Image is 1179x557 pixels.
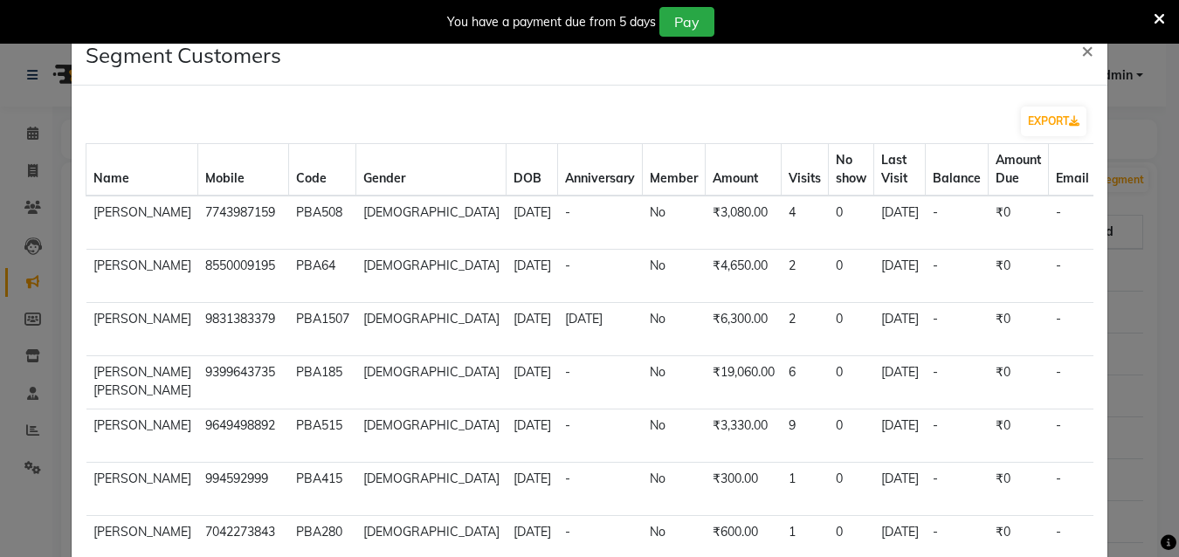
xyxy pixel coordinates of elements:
[1049,196,1097,250] td: -
[289,250,356,303] td: PBA64
[198,250,289,303] td: 8550009195
[507,409,558,463] td: [DATE]
[782,463,829,516] td: 1
[86,250,198,303] td: [PERSON_NAME]
[706,196,782,250] td: ₹3,080.00
[1049,356,1097,409] td: -
[926,409,989,463] td: -
[829,196,874,250] td: 0
[1081,37,1093,63] span: ×
[643,250,706,303] td: No
[198,409,289,463] td: 9649498892
[926,250,989,303] td: -
[989,250,1049,303] td: ₹0
[706,303,782,356] td: ₹6,300.00
[86,196,198,250] td: [PERSON_NAME]
[558,409,643,463] td: -
[706,144,782,196] th: Amount
[507,356,558,409] td: [DATE]
[782,250,829,303] td: 2
[289,196,356,250] td: PBA508
[643,463,706,516] td: No
[1067,25,1107,74] button: Close
[1049,303,1097,356] td: -
[782,409,829,463] td: 9
[926,463,989,516] td: -
[782,303,829,356] td: 2
[926,303,989,356] td: -
[782,196,829,250] td: 4
[507,250,558,303] td: [DATE]
[558,356,643,409] td: -
[356,144,507,196] th: Gender
[874,144,926,196] th: Last Visit
[1021,107,1086,136] button: EXPORT
[198,303,289,356] td: 9831383379
[829,409,874,463] td: 0
[782,144,829,196] th: Visits
[926,196,989,250] td: -
[198,463,289,516] td: 994592999
[829,250,874,303] td: 0
[558,144,643,196] th: Anniversary
[706,356,782,409] td: ₹19,060.00
[643,409,706,463] td: No
[926,144,989,196] th: Balance
[289,409,356,463] td: PBA515
[874,250,926,303] td: [DATE]
[86,463,198,516] td: [PERSON_NAME]
[874,356,926,409] td: [DATE]
[989,463,1049,516] td: ₹0
[829,144,874,196] th: No show
[989,356,1049,409] td: ₹0
[198,356,289,409] td: 9399643735
[829,303,874,356] td: 0
[874,303,926,356] td: [DATE]
[289,356,356,409] td: PBA185
[356,196,507,250] td: [DEMOGRAPHIC_DATA]
[356,250,507,303] td: [DEMOGRAPHIC_DATA]
[1049,144,1097,196] th: Email
[1049,409,1097,463] td: -
[829,356,874,409] td: 0
[643,303,706,356] td: No
[874,463,926,516] td: [DATE]
[447,13,656,31] div: You have a payment due from 5 days
[829,463,874,516] td: 0
[989,409,1049,463] td: ₹0
[558,463,643,516] td: -
[989,196,1049,250] td: ₹0
[289,303,356,356] td: PBA1507
[874,409,926,463] td: [DATE]
[659,7,714,37] button: Pay
[706,409,782,463] td: ₹3,330.00
[289,463,356,516] td: PBA415
[86,303,198,356] td: [PERSON_NAME]
[926,356,989,409] td: -
[86,409,198,463] td: [PERSON_NAME]
[507,196,558,250] td: [DATE]
[356,303,507,356] td: [DEMOGRAPHIC_DATA]
[782,356,829,409] td: 6
[507,463,558,516] td: [DATE]
[289,144,356,196] th: Code
[1049,250,1097,303] td: -
[356,356,507,409] td: [DEMOGRAPHIC_DATA]
[356,409,507,463] td: [DEMOGRAPHIC_DATA]
[989,144,1049,196] th: Amount Due
[86,356,198,409] td: [PERSON_NAME] [PERSON_NAME]
[643,196,706,250] td: No
[558,303,643,356] td: [DATE]
[507,303,558,356] td: [DATE]
[86,39,281,71] h4: Segment Customers
[356,463,507,516] td: [DEMOGRAPHIC_DATA]
[1049,463,1097,516] td: -
[507,144,558,196] th: DOB
[198,144,289,196] th: Mobile
[706,250,782,303] td: ₹4,650.00
[86,144,198,196] th: Name
[989,303,1049,356] td: ₹0
[198,196,289,250] td: 7743987159
[706,463,782,516] td: ₹300.00
[643,356,706,409] td: No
